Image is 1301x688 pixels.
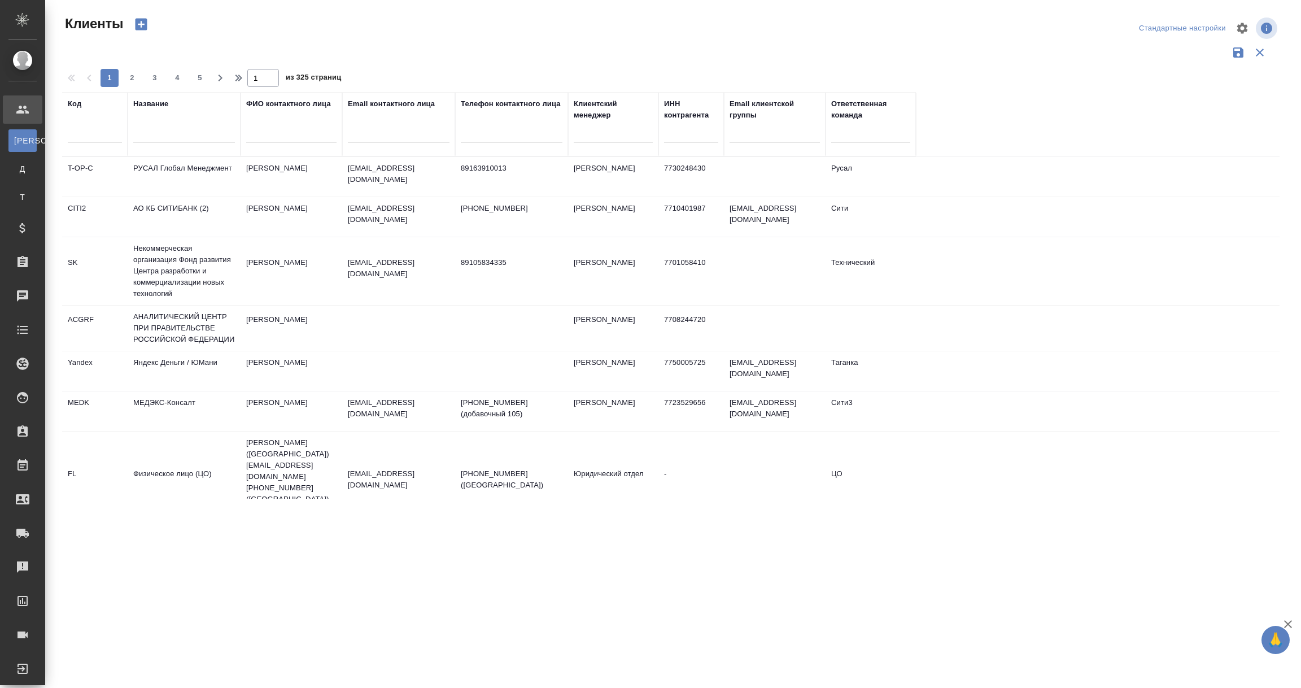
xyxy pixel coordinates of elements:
td: MEDK [62,391,128,431]
td: CITI2 [62,197,128,237]
span: 4 [168,72,186,84]
button: Создать [128,15,155,34]
td: 7708244720 [658,308,724,348]
td: АНАЛИТИЧЕСКИЙ ЦЕНТР ПРИ ПРАВИТЕЛЬСТВЕ РОССИЙСКОЙ ФЕДЕРАЦИИ [128,306,241,351]
a: [PERSON_NAME] [8,129,37,152]
div: Email клиентской группы [730,98,820,121]
span: [PERSON_NAME] [14,135,31,146]
p: [PHONE_NUMBER] (добавочный 105) [461,397,562,420]
td: [PERSON_NAME] [241,197,342,237]
td: [PERSON_NAME] [568,157,658,197]
td: АО КБ СИТИБАНК (2) [128,197,241,237]
div: ИНН контрагента [664,98,718,121]
td: Юридический отдел [568,463,658,502]
td: T-OP-C [62,157,128,197]
p: 89105834335 [461,257,562,268]
p: 89163910013 [461,163,562,174]
td: [EMAIL_ADDRESS][DOMAIN_NAME] [724,197,826,237]
a: Т [8,186,37,208]
button: 3 [146,69,164,87]
button: 4 [168,69,186,87]
td: Таганка [826,351,916,391]
td: [PERSON_NAME] [241,351,342,391]
span: Настроить таблицу [1229,15,1256,42]
td: [PERSON_NAME] [568,251,658,291]
span: 2 [123,72,141,84]
td: [PERSON_NAME] [568,308,658,348]
td: Физическое лицо (ЦО) [128,463,241,502]
td: [PERSON_NAME] [241,391,342,431]
button: 5 [191,69,209,87]
div: Телефон контактного лица [461,98,561,110]
td: Технический [826,251,916,291]
td: [PERSON_NAME] [241,157,342,197]
span: Д [14,163,31,175]
a: Д [8,158,37,180]
td: Яндекс Деньги / ЮМани [128,351,241,391]
td: 7730248430 [658,157,724,197]
p: [EMAIL_ADDRESS][DOMAIN_NAME] [348,468,449,491]
td: Yandex [62,351,128,391]
td: 7750005725 [658,351,724,391]
p: [EMAIL_ADDRESS][DOMAIN_NAME] [348,163,449,185]
div: Email контактного лица [348,98,435,110]
td: - [658,463,724,502]
span: 5 [191,72,209,84]
td: [PERSON_NAME] [568,391,658,431]
td: ЦО [826,463,916,502]
td: [PERSON_NAME] ([GEOGRAPHIC_DATA]) [EMAIL_ADDRESS][DOMAIN_NAME] [PHONE_NUMBER] ([GEOGRAPHIC_DATA])... [241,432,342,533]
td: РУСАЛ Глобал Менеджмент [128,157,241,197]
td: 7701058410 [658,251,724,291]
span: 🙏 [1266,628,1285,652]
td: 7710401987 [658,197,724,237]
td: Русал [826,157,916,197]
td: [PERSON_NAME] [241,308,342,348]
td: ACGRF [62,308,128,348]
td: [PERSON_NAME] [568,351,658,391]
button: 🙏 [1261,626,1290,654]
span: Клиенты [62,15,123,33]
td: Сити [826,197,916,237]
td: 7723529656 [658,391,724,431]
div: Название [133,98,168,110]
p: [PHONE_NUMBER] [461,203,562,214]
p: [EMAIL_ADDRESS][DOMAIN_NAME] [348,257,449,280]
div: split button [1136,20,1229,37]
p: [PHONE_NUMBER] ([GEOGRAPHIC_DATA]) [461,468,562,491]
button: Сбросить фильтры [1249,42,1271,63]
span: Т [14,191,31,203]
td: FL [62,463,128,502]
p: [EMAIL_ADDRESS][DOMAIN_NAME] [348,397,449,420]
span: Посмотреть информацию [1256,18,1280,39]
div: ФИО контактного лица [246,98,331,110]
td: [EMAIL_ADDRESS][DOMAIN_NAME] [724,351,826,391]
div: Код [68,98,81,110]
td: Сити3 [826,391,916,431]
p: [EMAIL_ADDRESS][DOMAIN_NAME] [348,203,449,225]
td: Некоммерческая организация Фонд развития Центра разработки и коммерциализации новых технологий [128,237,241,305]
td: SK [62,251,128,291]
span: из 325 страниц [286,71,341,87]
td: МЕДЭКС-Консалт [128,391,241,431]
td: [EMAIL_ADDRESS][DOMAIN_NAME] [724,391,826,431]
div: Ответственная команда [831,98,910,121]
div: Клиентский менеджер [574,98,653,121]
button: Сохранить фильтры [1228,42,1249,63]
button: 2 [123,69,141,87]
td: [PERSON_NAME] [568,197,658,237]
span: 3 [146,72,164,84]
td: [PERSON_NAME] [241,251,342,291]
